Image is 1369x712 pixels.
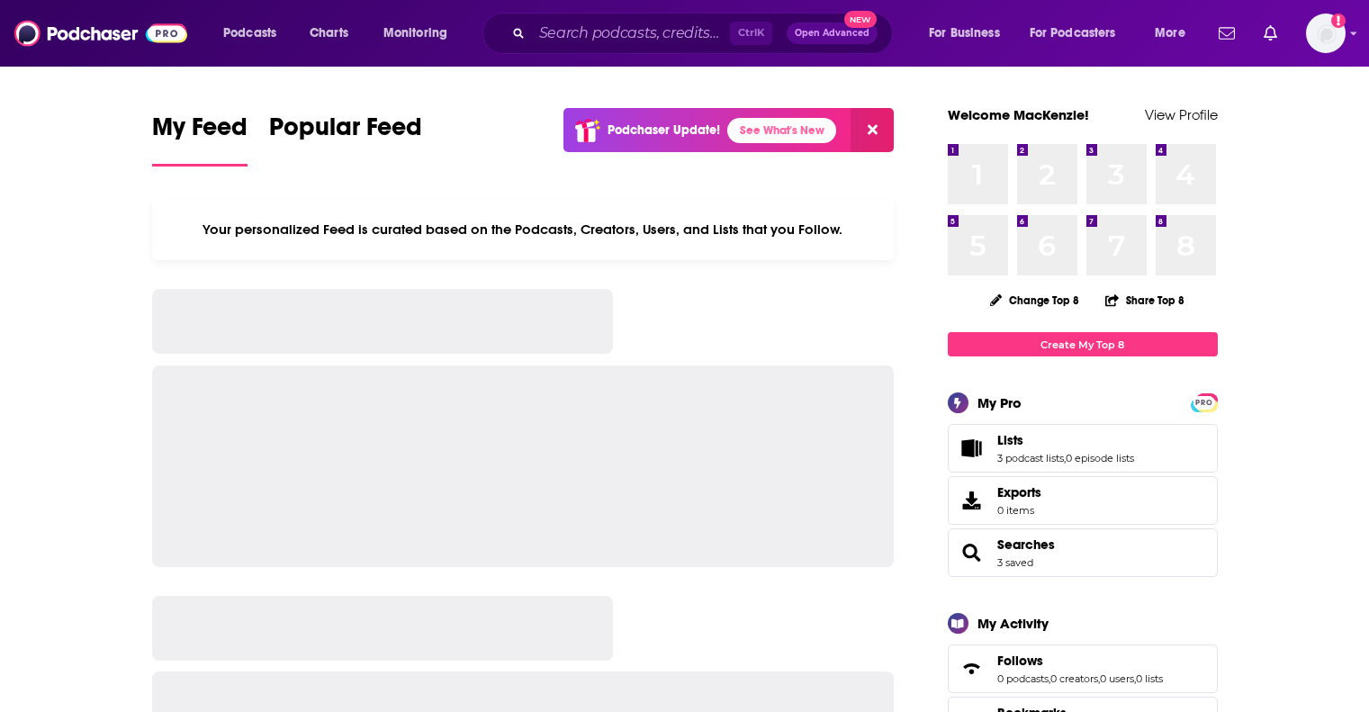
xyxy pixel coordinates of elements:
[997,672,1049,685] a: 0 podcasts
[608,122,720,138] p: Podchaser Update!
[1066,452,1134,464] a: 0 episode lists
[997,653,1043,669] span: Follows
[1104,283,1185,318] button: Share Top 8
[211,19,300,48] button: open menu
[948,106,1089,123] a: Welcome MacKenzie!
[1193,395,1215,409] a: PRO
[954,540,990,565] a: Searches
[1145,106,1218,123] a: View Profile
[997,536,1055,553] a: Searches
[948,528,1218,577] span: Searches
[152,199,895,260] div: Your personalized Feed is curated based on the Podcasts, Creators, Users, and Lists that you Follow.
[1155,21,1185,46] span: More
[1142,19,1208,48] button: open menu
[787,23,878,44] button: Open AdvancedNew
[997,432,1023,448] span: Lists
[997,432,1134,448] a: Lists
[948,476,1218,525] a: Exports
[997,556,1033,569] a: 3 saved
[1100,672,1134,685] a: 0 users
[1256,18,1284,49] a: Show notifications dropdown
[1306,14,1346,53] span: Logged in as MackenzieCollier
[730,22,772,45] span: Ctrl K
[1098,672,1100,685] span: ,
[948,332,1218,356] a: Create My Top 8
[1306,14,1346,53] button: Show profile menu
[1018,19,1142,48] button: open menu
[997,653,1163,669] a: Follows
[1136,672,1163,685] a: 0 lists
[14,16,187,50] img: Podchaser - Follow, Share and Rate Podcasts
[1030,21,1116,46] span: For Podcasters
[532,19,730,48] input: Search podcasts, credits, & more...
[152,112,248,153] span: My Feed
[1049,672,1050,685] span: ,
[152,112,248,167] a: My Feed
[997,484,1041,500] span: Exports
[979,289,1091,311] button: Change Top 8
[269,112,422,153] span: Popular Feed
[371,19,471,48] button: open menu
[997,452,1064,464] a: 3 podcast lists
[795,29,869,38] span: Open Advanced
[223,21,276,46] span: Podcasts
[948,424,1218,473] span: Lists
[954,436,990,461] a: Lists
[954,656,990,681] a: Follows
[916,19,1022,48] button: open menu
[1331,14,1346,28] svg: Add a profile image
[1211,18,1242,49] a: Show notifications dropdown
[500,13,910,54] div: Search podcasts, credits, & more...
[1050,672,1098,685] a: 0 creators
[844,11,877,28] span: New
[997,504,1041,517] span: 0 items
[977,615,1049,632] div: My Activity
[727,118,836,143] a: See What's New
[310,21,348,46] span: Charts
[977,394,1022,411] div: My Pro
[1064,452,1066,464] span: ,
[1193,396,1215,410] span: PRO
[1306,14,1346,53] img: User Profile
[954,488,990,513] span: Exports
[948,644,1218,693] span: Follows
[929,21,1000,46] span: For Business
[298,19,359,48] a: Charts
[383,21,447,46] span: Monitoring
[269,112,422,167] a: Popular Feed
[1134,672,1136,685] span: ,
